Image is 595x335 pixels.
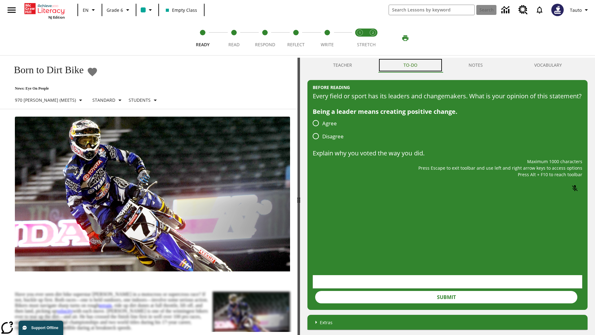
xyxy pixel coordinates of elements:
[567,4,593,16] button: Profile/Settings
[313,158,582,165] p: Maximum 1000 characters
[389,5,474,15] input: search field
[92,97,115,103] p: Standard
[320,319,333,326] p: Extras
[300,58,595,335] div: activity
[278,21,314,55] button: Reflect step 4 of 5
[315,291,577,303] button: Submit
[2,5,90,11] body: Explain why you voted the way you did. Maximum 1000 characters Press Alt + F10 to reach toolbar P...
[138,4,156,16] button: Class color is teal. Change class color
[7,64,84,76] h1: Born to Dirt Bike
[307,58,588,73] div: Instructional Panel Tabs
[48,15,65,20] span: NJ Edition
[129,97,151,103] p: Students
[322,132,344,141] span: Disagree
[307,58,378,73] button: Teacher
[364,21,382,55] button: Stretch Respond step 2 of 2
[255,42,275,47] span: Respond
[378,58,443,73] button: TO-DO
[313,84,350,91] h2: Before Reading
[12,95,87,106] button: Select Lexile, 970 Lexile (Meets)
[313,171,582,178] p: Press Alt + F10 to reach toolbar
[247,21,283,55] button: Respond step 3 of 5
[321,42,334,47] span: Write
[83,7,89,13] span: EN
[90,95,126,106] button: Scaffolds, Standard
[443,58,509,73] button: NOTES
[372,31,374,35] text: 2
[551,4,564,16] img: Avatar
[313,91,582,101] div: Every field or sport has its leaders and changemakers. What is your opinion of this statement?
[313,117,349,143] div: poll
[24,2,65,20] div: Home
[395,33,415,44] button: Print
[166,7,197,13] span: Empty Class
[185,21,221,55] button: Ready step 1 of 5
[15,97,76,103] p: 970 [PERSON_NAME] (Meets)
[216,21,252,55] button: Read step 2 of 5
[80,4,100,16] button: Language: EN, Select a language
[87,66,98,77] button: Add to Favorites - Born to Dirt Bike
[322,119,337,127] span: Agree
[2,1,21,19] button: Open side menu
[570,7,582,13] span: Tauto
[228,42,240,47] span: Read
[107,7,123,13] span: Grade 6
[509,58,588,73] button: VOCABULARY
[357,42,376,47] span: STRETCH
[196,42,209,47] span: Ready
[287,42,305,47] span: Reflect
[309,21,345,55] button: Write step 5 of 5
[297,58,300,335] div: Press Enter or Spacebar and then press right and left arrow keys to move the slider
[104,4,134,16] button: Grade: Grade 6, Select a grade
[313,165,582,171] p: Press Escape to exit toolbar and use left and right arrow keys to access options
[19,321,63,335] button: Support Offline
[515,2,531,18] a: Resource Center, Will open in new tab
[313,148,582,158] p: Explain why you voted the way you did.
[15,117,290,272] img: Motocross racer James Stewart flies through the air on his dirt bike.
[351,21,369,55] button: Stretch Read step 1 of 2
[313,107,582,117] div: Being a leader means creating positive change.
[7,86,161,91] p: News: Eye On People
[548,2,567,18] button: Select a new avatar
[498,2,515,19] a: Data Center
[567,181,582,196] button: Click to activate and allow voice recognition
[126,95,161,106] button: Select Student
[307,315,588,330] div: Extras
[31,326,58,330] span: Support Offline
[531,2,548,18] a: Notifications
[359,31,361,35] text: 1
